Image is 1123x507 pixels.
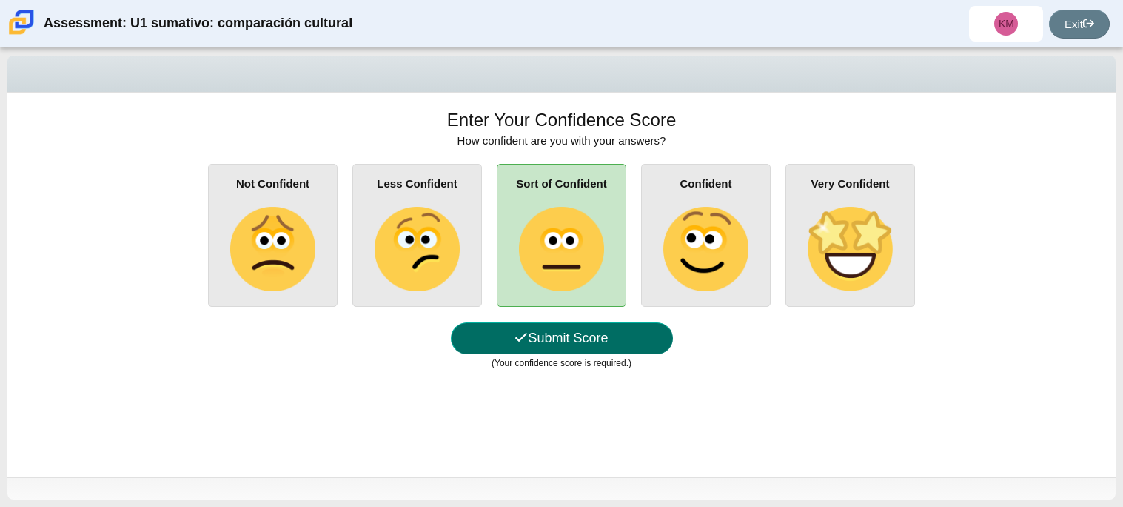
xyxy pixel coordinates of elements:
[457,134,666,147] span: How confident are you with your answers?
[519,207,603,291] img: neutral-face.png
[808,207,892,291] img: star-struck-face.png
[1049,10,1110,39] a: Exit
[999,19,1014,29] span: KM
[377,177,457,190] b: Less Confident
[44,6,352,42] div: Assessment: U1 sumativo: comparación cultural
[230,207,315,291] img: slightly-frowning-face.png
[811,177,890,190] b: Very Confident
[516,177,606,190] b: Sort of Confident
[680,177,732,190] b: Confident
[451,322,673,354] button: Submit Score
[663,207,748,291] img: slightly-smiling-face.png
[447,107,677,133] h1: Enter Your Confidence Score
[6,27,37,40] a: Carmen School of Science & Technology
[6,7,37,38] img: Carmen School of Science & Technology
[375,207,459,291] img: confused-face.png
[236,177,309,190] b: Not Confident
[492,358,631,368] small: (Your confidence score is required.)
